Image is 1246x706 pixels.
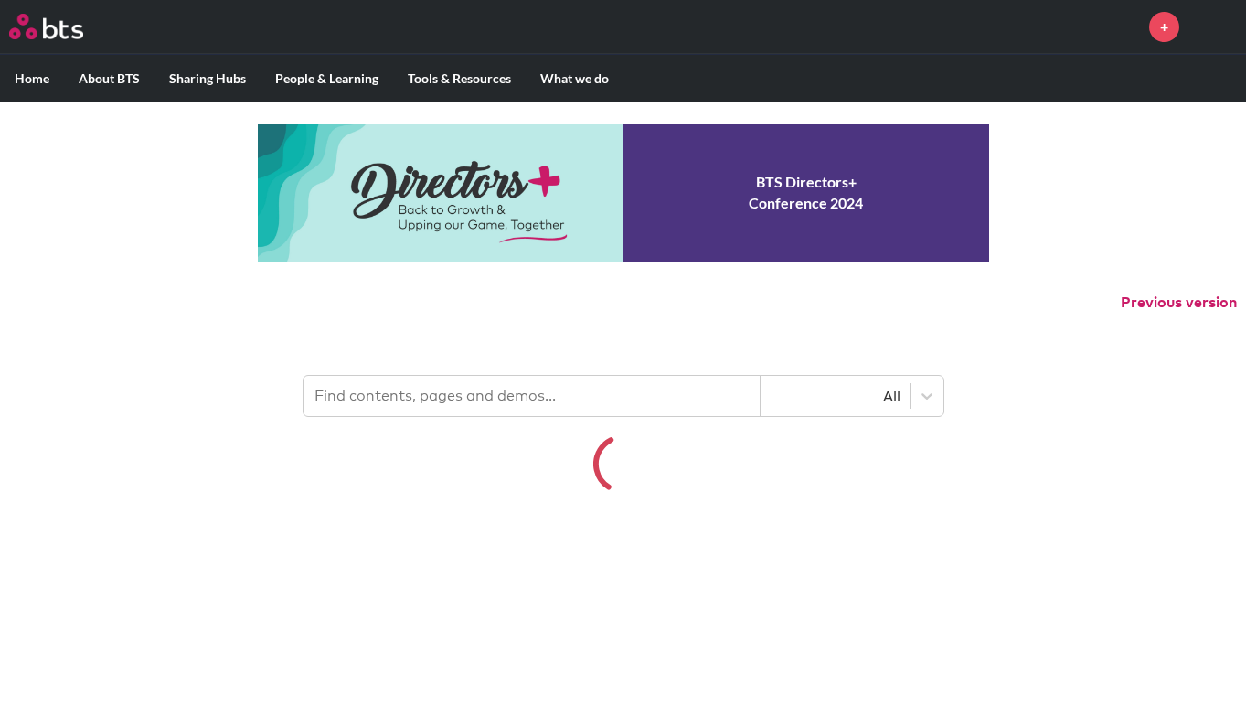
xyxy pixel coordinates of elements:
[526,55,623,102] label: What we do
[1193,5,1237,48] img: Luiza Falcao
[64,55,154,102] label: About BTS
[393,55,526,102] label: Tools & Resources
[9,14,117,39] a: Go home
[770,386,900,406] div: All
[258,124,989,262] a: Conference 2024
[1121,293,1237,313] button: Previous version
[304,376,761,416] input: Find contents, pages and demos...
[1193,5,1237,48] a: Profile
[1149,12,1179,42] a: +
[9,14,83,39] img: BTS Logo
[154,55,261,102] label: Sharing Hubs
[261,55,393,102] label: People & Learning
